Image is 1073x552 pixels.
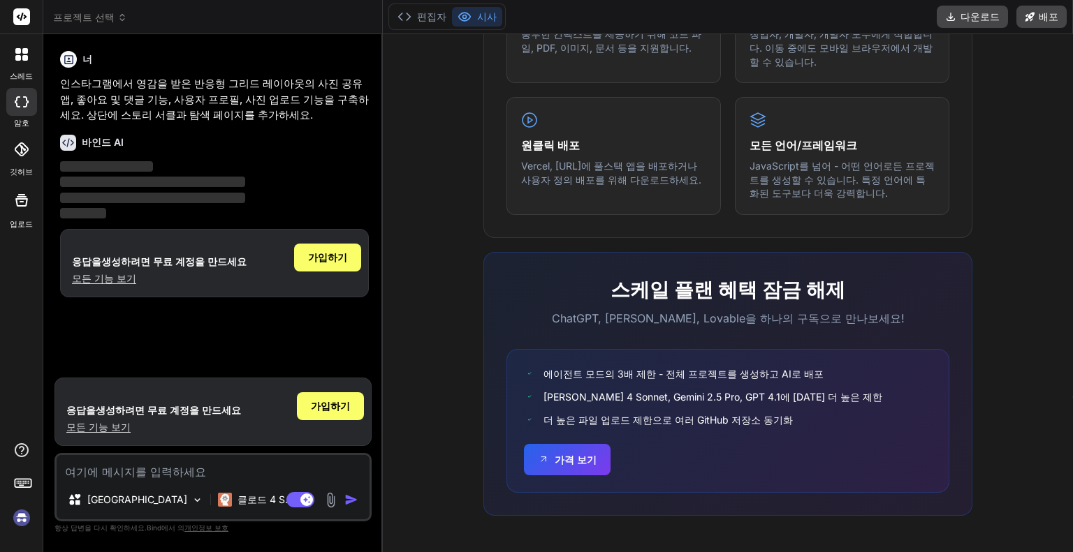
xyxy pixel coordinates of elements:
img: 부착 [323,492,339,508]
button: 편집자 [392,7,452,27]
font: 원클릭 배포 [521,138,580,152]
font: 스케일 플랜 혜택 잠금 해제 [611,278,845,301]
font: Bind에서 의 [147,523,184,532]
font: 응답을 [66,404,96,416]
font: 깃허브 [10,167,33,177]
img: 클로드 4 소네트 [218,493,232,507]
font: 에이전트 모드의 3배 제한 - 전체 프로젝트를 생성하고 AI로 배포 [543,368,824,380]
font: 개인정보 보호 [184,523,228,532]
font: 응답을 [72,255,101,267]
font: 모든 기능 보기 [72,272,136,284]
font: 업로드 [10,219,33,229]
font: 생성하려면 무료 계정을 만드세요 [96,404,241,416]
button: 다운로드 [937,6,1008,28]
img: 모델 선택 [191,494,203,506]
font: 인스타그램에서 영감을 받은 반응형 그리드 레이아웃의 사진 공유 앱, 좋아요 및 댓글 기능, 사용자 프로필, 사진 업로드 기능을 구축하세요. 상단에 스토리 서클과 탐색 페이지를... [60,77,369,121]
font: [PERSON_NAME] 4 Sonnet, Gemini 2.5 Pro, GPT 4.1에 [DATE] 더 높은 제한 [543,391,882,403]
font: 시사 [477,10,497,22]
font: ChatGPT, [PERSON_NAME], Lovable을 하나의 구독으로 만나보세요! [552,311,905,325]
img: 상 [344,493,358,507]
font: Vercel, [URL]에 풀스택 앱을 배포하거나 사용자 정의 배포를 위해 다운로드하세요. [521,160,701,186]
font: 가입하기 [308,251,347,263]
font: 풍부한 컨텍스트를 제공하기 위해 코드 파일, PDF, 이미지, 문서 등을 지원합니다. [521,28,701,54]
button: 가격 보기 [524,444,611,475]
font: 가입하기 [311,400,350,412]
font: 생성하려면 무료 계정을 만드세요 [101,255,247,267]
font: 다운로드 [961,10,1000,22]
font: 모든 기능 보기 [66,421,131,433]
font: 모든 언어/프레임워크 [750,138,857,152]
font: 더 높은 파일 업로드 제한으로 여러 GitHub 저장소 동기화 [543,414,793,426]
font: 항상 답변을 다시 확인하세요. [54,523,147,532]
font: 너 [82,53,92,65]
img: 로그인 [10,506,34,530]
font: 편집자 [417,10,446,22]
font: JavaScript를 넘어 - 어떤 언어로든 프로젝트를 생성할 수 있습니다. 특정 언어에 특화된 도구보다 더욱 강력합니다. [750,160,935,199]
font: 바인드 AI [82,136,124,148]
font: 클로드 4 S.. [238,493,291,505]
font: 배포 [1039,10,1058,22]
font: 창업자, 개발자, 개발자 모두에게 적합합니다. 이동 중에도 모바일 브라우저에서 개발할 수 있습니다. [750,28,933,67]
button: 시사 [452,7,502,27]
font: 프로젝트 선택 [53,11,115,23]
button: 배포 [1016,6,1067,28]
font: 스레드 [10,71,33,81]
font: [GEOGRAPHIC_DATA] [87,493,187,505]
font: 암호 [14,118,29,128]
font: 가격 보기 [555,454,597,465]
